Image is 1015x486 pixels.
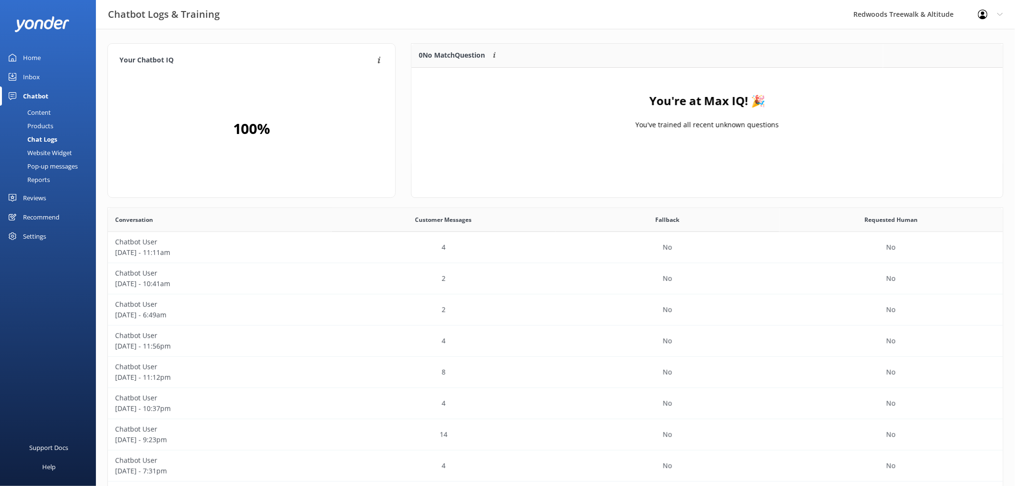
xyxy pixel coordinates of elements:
img: yonder-white-logo.png [14,16,70,32]
div: Help [42,457,56,476]
p: No [886,429,896,440]
div: row [108,357,1003,388]
p: 4 [442,336,446,346]
p: [DATE] - 7:31pm [115,466,325,476]
p: Chatbot User [115,299,325,310]
p: No [886,336,896,346]
p: 4 [442,398,446,409]
span: Requested Human [864,215,918,224]
p: Chatbot User [115,455,325,466]
p: You've trained all recent unknown questions [636,120,779,130]
p: 4 [442,461,446,471]
div: row [108,419,1003,450]
p: 8 [442,367,446,377]
div: Home [23,48,41,67]
p: No [663,367,672,377]
p: Chatbot User [115,268,325,279]
p: No [886,461,896,471]
span: Fallback [655,215,679,224]
a: Reports [6,173,96,186]
p: Chatbot User [115,424,325,435]
div: row [108,388,1003,419]
a: Chat Logs [6,133,96,146]
p: No [663,304,672,315]
h4: You're at Max IQ! 🎉 [649,92,766,110]
p: Chatbot User [115,330,325,341]
div: Chatbot [23,86,48,106]
p: No [663,429,672,440]
p: 2 [442,304,446,315]
p: No [663,273,672,284]
a: Website Widget [6,146,96,159]
p: No [886,304,896,315]
p: Chatbot User [115,237,325,247]
p: [DATE] - 11:56pm [115,341,325,352]
div: Website Widget [6,146,72,159]
a: Products [6,119,96,133]
p: No [886,273,896,284]
div: grid [412,68,1003,164]
p: 4 [442,242,446,253]
a: Content [6,106,96,119]
p: No [886,242,896,253]
a: Pop-up messages [6,159,96,173]
p: No [663,336,672,346]
div: Reviews [23,188,46,207]
div: Support Docs [30,438,69,457]
h4: Your Chatbot IQ [119,55,375,66]
div: row [108,263,1003,294]
h3: Chatbot Logs & Training [108,7,220,22]
h2: 100 % [233,117,271,140]
div: Content [6,106,51,119]
p: No [886,367,896,377]
div: Reports [6,173,50,186]
p: [DATE] - 11:12pm [115,372,325,383]
p: 0 No Match Question [419,50,485,61]
p: Chatbot User [115,393,325,403]
div: Pop-up messages [6,159,78,173]
div: Products [6,119,53,133]
div: row [108,294,1003,326]
div: row [108,450,1003,482]
p: Chatbot User [115,362,325,372]
p: No [663,398,672,409]
p: No [886,398,896,409]
div: Inbox [23,67,40,86]
p: [DATE] - 11:11am [115,247,325,258]
p: [DATE] - 10:41am [115,279,325,289]
div: Recommend [23,207,59,227]
p: 2 [442,273,446,284]
div: row [108,326,1003,357]
p: [DATE] - 6:49am [115,310,325,320]
div: Settings [23,227,46,246]
p: [DATE] - 9:23pm [115,435,325,445]
p: No [663,461,672,471]
p: No [663,242,672,253]
p: [DATE] - 10:37pm [115,403,325,414]
span: Conversation [115,215,153,224]
div: Chat Logs [6,133,57,146]
p: 14 [440,429,448,440]
span: Customer Messages [415,215,472,224]
div: row [108,232,1003,263]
